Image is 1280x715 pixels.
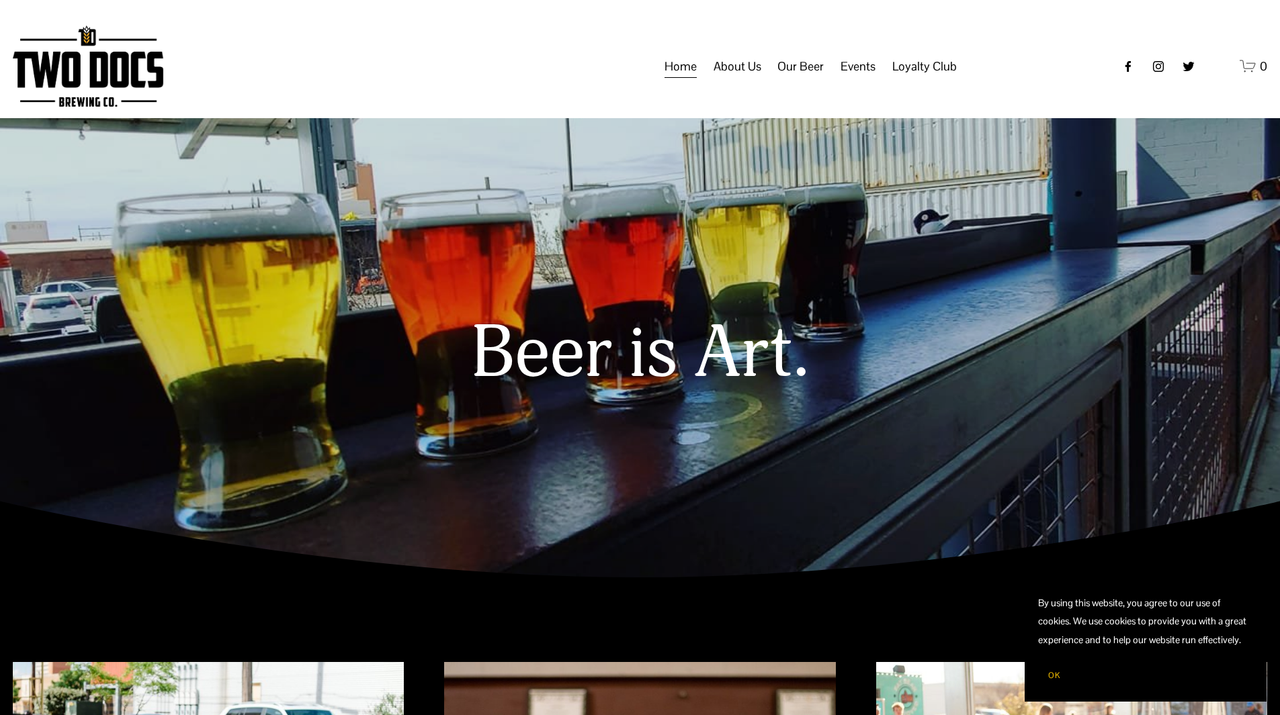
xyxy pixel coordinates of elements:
[170,314,1111,395] h1: Beer is Art.
[1025,581,1267,702] section: Cookie banner
[1152,60,1165,73] a: instagram-unauth
[714,55,761,78] span: About Us
[1048,670,1060,681] span: OK
[714,54,761,79] a: folder dropdown
[777,55,824,78] span: Our Beer
[1182,60,1195,73] a: twitter-unauth
[892,55,957,78] span: Loyalty Club
[777,54,824,79] a: folder dropdown
[1121,60,1135,73] a: Facebook
[841,55,876,78] span: Events
[1038,594,1253,649] p: By using this website, you agree to our use of cookies. We use cookies to provide you with a grea...
[841,54,876,79] a: folder dropdown
[892,54,957,79] a: folder dropdown
[1240,58,1267,75] a: 0 items in cart
[13,26,163,107] img: Two Docs Brewing Co.
[665,54,697,79] a: Home
[1038,663,1070,688] button: OK
[1260,58,1267,74] span: 0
